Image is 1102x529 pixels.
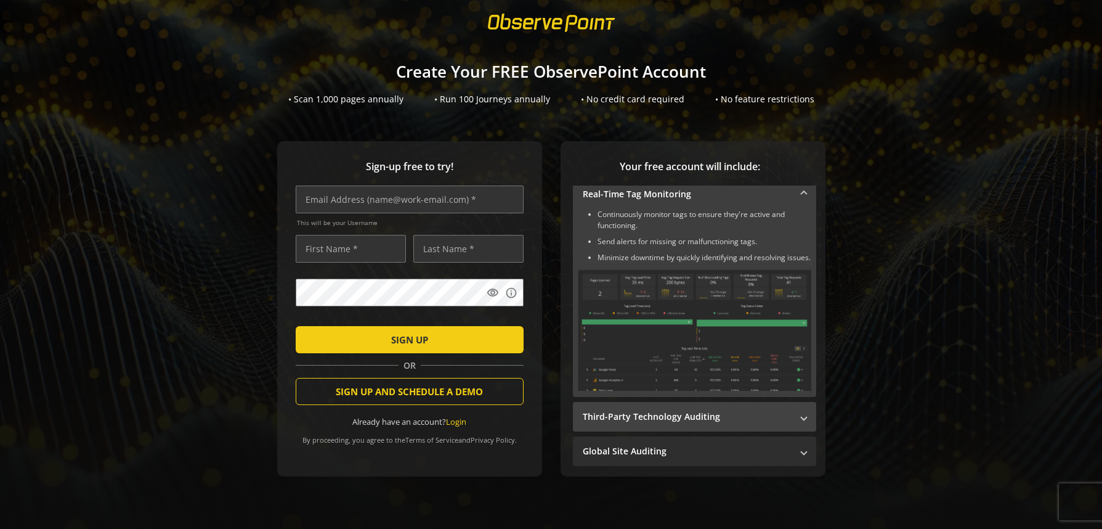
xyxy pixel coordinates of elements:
[573,402,816,432] mat-expansion-panel-header: Third-Party Technology Auditing
[583,411,792,423] mat-panel-title: Third-Party Technology Auditing
[336,380,483,403] span: SIGN UP AND SCHEDULE A DEMO
[573,160,807,174] span: Your free account will include:
[296,235,406,263] input: First Name *
[446,416,466,427] a: Login
[598,236,811,247] li: Send alerts for missing or malfunctioning tags.
[598,209,811,231] li: Continuously monitor tags to ensure they're active and functioning.
[578,269,811,391] img: Real-Time Tag Monitoring
[715,93,814,105] div: • No feature restrictions
[296,416,524,428] div: Already have an account?
[487,287,499,299] mat-icon: visibility
[581,93,684,105] div: • No credit card required
[296,186,524,213] input: Email Address (name@work-email.com) *
[573,209,816,397] div: Real-Time Tag Monitoring
[296,160,524,174] span: Sign-up free to try!
[288,93,403,105] div: • Scan 1,000 pages annually
[573,179,816,209] mat-expansion-panel-header: Real-Time Tag Monitoring
[598,252,811,263] li: Minimize downtime by quickly identifying and resolving issues.
[583,445,792,457] mat-panel-title: Global Site Auditing
[573,437,816,466] mat-expansion-panel-header: Global Site Auditing
[471,435,515,445] a: Privacy Policy
[391,329,428,351] span: SIGN UP
[413,235,524,263] input: Last Name *
[405,435,458,445] a: Terms of Service
[434,93,550,105] div: • Run 100 Journeys annually
[399,359,421,372] span: OR
[297,218,524,227] span: This will be your Username
[296,378,524,405] button: SIGN UP AND SCHEDULE A DEMO
[505,287,517,299] mat-icon: info
[296,326,524,353] button: SIGN UP
[296,427,524,445] div: By proceeding, you agree to the and .
[583,188,792,200] mat-panel-title: Real-Time Tag Monitoring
